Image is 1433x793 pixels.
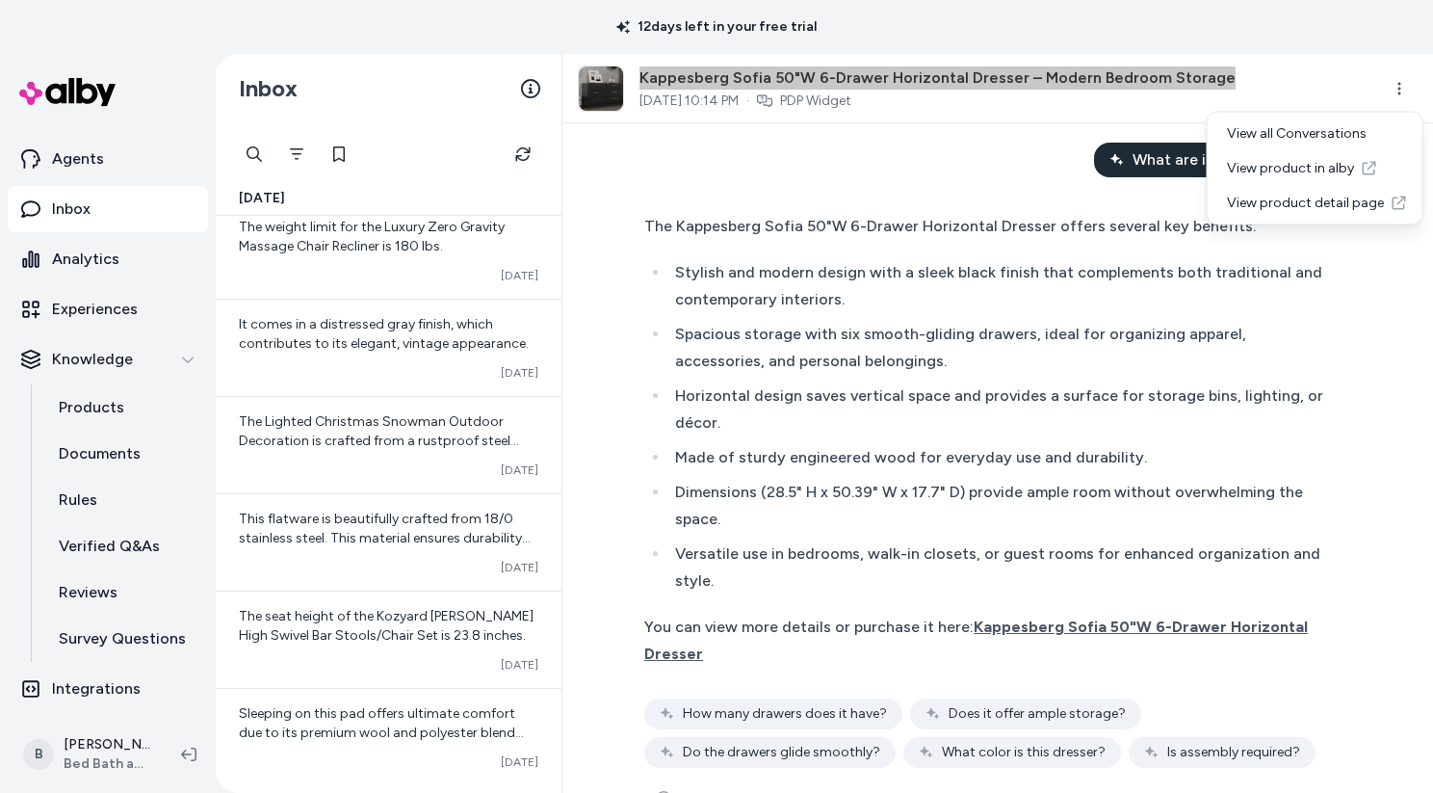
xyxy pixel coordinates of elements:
li: Spacious storage with six smooth-gliding drawers, ideal for organizing apparel, accessories, and ... [669,321,1333,375]
li: Versatile use in bedrooms, walk-in closets, or guest rooms for enhanced organization and style. [669,541,1333,595]
button: Refresh [504,135,542,173]
span: Is assembly required? [1167,743,1300,762]
span: The Lighted Christmas Snowman Outdoor Decoration is crafted from a rustproof steel frame. [239,413,519,468]
li: Stylish and modern design with a sleek black finish that complements both traditional and contemp... [669,259,1333,313]
button: Filter [277,135,316,173]
p: 12 days left in your free trial [605,17,828,37]
li: Dimensions (28.5" H x 50.39" W x 17.7" D) provide ample room without overwhelming the space. [669,479,1333,533]
span: [DATE] [501,657,538,673]
p: Knowledge [52,348,133,371]
span: [DATE] [501,754,538,770]
p: Agents [52,147,104,171]
h2: Inbox [239,74,298,103]
span: How many drawers does it have? [683,704,887,724]
li: Horizontal design saves vertical space and provides a surface for storage bins, lighting, or décor. [669,383,1333,436]
a: View product detail page [1212,186,1419,221]
li: Made of sturdy engineered wood for everyday use and durability. [669,444,1333,471]
span: Bed Bath and Beyond [64,754,150,774]
p: Survey Questions [59,627,186,650]
p: Reviews [59,581,117,604]
a: View product in alby [1212,151,1419,186]
span: [DATE] [501,365,538,381]
p: Products [59,396,124,419]
p: Inbox [52,198,91,221]
span: Does it offer ample storage? [949,704,1126,724]
span: What are its main benefits? [1133,148,1329,172]
span: It comes in a distressed gray finish, which contributes to its elegant, vintage appearance. [239,316,529,352]
span: The seat height of the Kozyard [PERSON_NAME] High Swivel Bar Stools/Chair Set is 23.8 inches. [239,608,534,644]
span: Sleeping on this pad offers ultimate comfort due to its premium wool and polyester blend and plus... [239,705,526,780]
a: PDP Widget [780,92,851,111]
span: [DATE] [501,463,538,478]
img: alby Logo [19,78,116,106]
p: Analytics [52,248,119,271]
div: View all Conversations [1212,117,1419,151]
span: The weight limit for the Luxury Zero Gravity Massage Chair Recliner is 180 lbs. [239,219,505,254]
p: Integrations [52,677,141,700]
span: Kappesberg Sofia 50"W 6-Drawer Horizontal Dresser [644,618,1308,663]
p: [PERSON_NAME] [64,735,150,754]
span: This flatware is beautifully crafted from 18/0 stainless steel. This material ensures durability ... [239,511,531,604]
span: B [23,739,54,770]
p: Rules [59,489,97,512]
p: Experiences [52,298,138,321]
span: [DATE] [501,560,538,575]
span: · [746,92,749,111]
span: [DATE] [239,189,285,208]
img: Kappesberg-Sofia-50%22W-6-Drawer-Horizontal-Dresser-%E2%80%93-Modern-Bedroom-Storage.jpg [579,66,623,111]
span: What color is this dresser? [942,743,1106,762]
span: [DATE] 10:14 PM [639,92,739,111]
p: Documents [59,442,141,465]
span: Kappesberg Sofia 50"W 6-Drawer Horizontal Dresser – Modern Bedroom Storage [639,66,1236,90]
span: Do the drawers glide smoothly? [683,743,880,762]
span: [DATE] [501,268,538,283]
p: Verified Q&As [59,535,160,558]
div: The Kappesberg Sofia 50"W 6-Drawer Horizontal Dresser offers several key benefits: [644,213,1333,240]
div: You can view more details or purchase it here: [644,614,1333,668]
